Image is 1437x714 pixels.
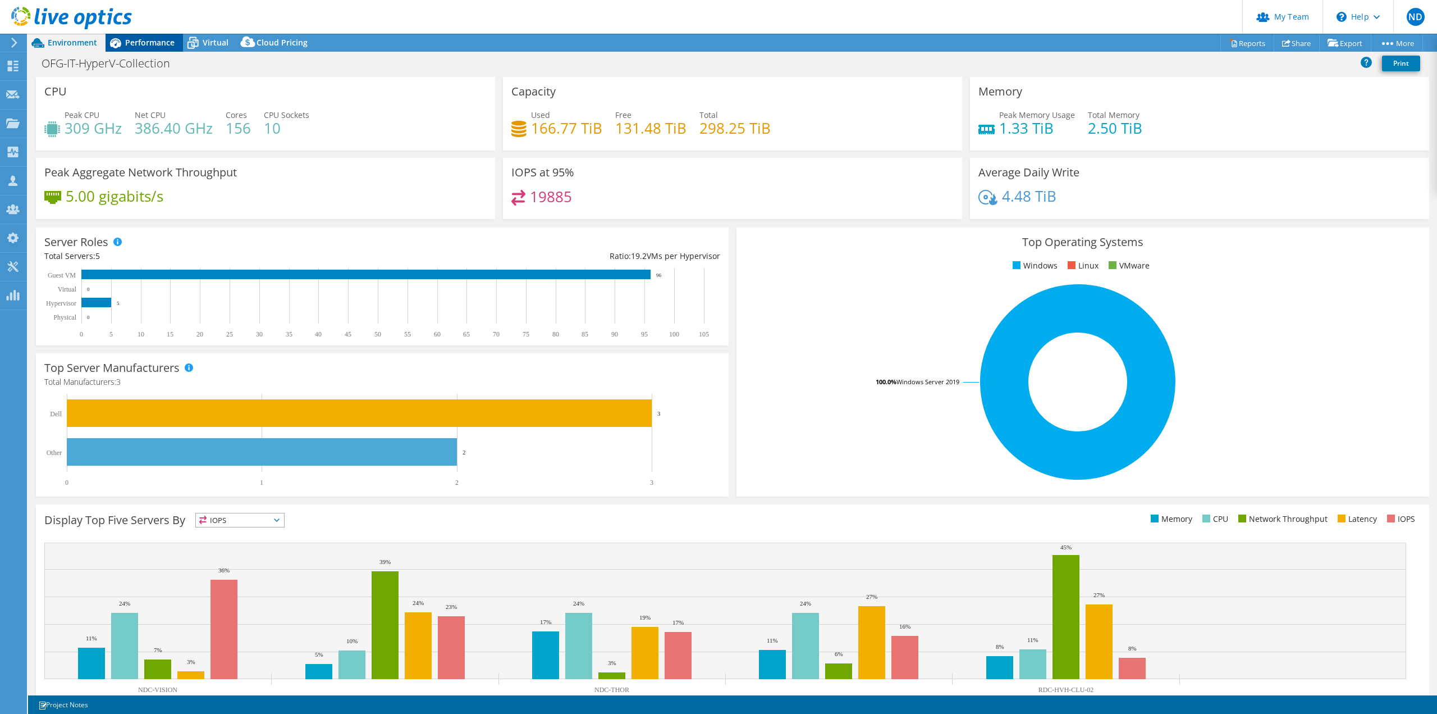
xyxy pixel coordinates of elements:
[203,37,228,48] span: Virtual
[641,330,648,338] text: 95
[1371,34,1423,52] a: More
[1337,12,1347,22] svg: \n
[699,330,709,338] text: 105
[531,122,602,134] h4: 166.77 TiB
[44,236,108,248] h3: Server Roles
[650,479,653,486] text: 3
[1382,56,1420,71] a: Print
[999,110,1075,120] span: Peak Memory Usage
[187,658,195,665] text: 3%
[657,410,661,417] text: 3
[896,378,959,386] tspan: Windows Server 2019
[615,110,631,120] span: Free
[65,479,68,486] text: 0
[315,330,322,338] text: 40
[116,376,121,387] span: 3
[1319,34,1371,52] a: Export
[226,122,251,134] h4: 156
[315,651,323,658] text: 5%
[573,600,584,607] text: 24%
[608,660,616,666] text: 3%
[639,614,651,621] text: 19%
[1200,513,1228,525] li: CPU
[1128,645,1137,652] text: 8%
[218,567,230,574] text: 36%
[463,449,466,456] text: 2
[46,299,76,307] text: Hypervisor
[511,85,556,98] h3: Capacity
[286,330,292,338] text: 35
[800,600,811,607] text: 24%
[30,698,96,712] a: Project Notes
[455,479,459,486] text: 2
[138,330,144,338] text: 10
[996,643,1004,650] text: 8%
[95,251,100,261] span: 5
[1220,34,1274,52] a: Reports
[631,251,647,261] span: 19.2
[196,330,203,338] text: 20
[44,85,67,98] h3: CPU
[582,330,588,338] text: 85
[125,37,175,48] span: Performance
[1002,190,1056,202] h4: 4.48 TiB
[44,376,720,388] h4: Total Manufacturers:
[876,378,896,386] tspan: 100.0%
[1407,8,1425,26] span: ND
[594,686,629,694] text: NDC-THOR
[656,272,662,278] text: 96
[446,603,457,610] text: 23%
[493,330,500,338] text: 70
[226,110,247,120] span: Cores
[1038,686,1094,694] text: RDC-HVH-CLU-02
[1010,260,1058,272] li: Windows
[999,122,1075,134] h4: 1.33 TiB
[672,619,684,626] text: 17%
[138,686,177,694] text: NDC-VISION
[86,635,97,642] text: 11%
[404,330,411,338] text: 55
[413,599,424,606] text: 24%
[119,600,130,607] text: 24%
[1148,513,1192,525] li: Memory
[379,558,391,565] text: 39%
[899,623,910,630] text: 16%
[1335,513,1377,525] li: Latency
[117,301,120,306] text: 5
[1106,260,1150,272] li: VMware
[47,449,62,457] text: Other
[66,190,163,202] h4: 5.00 gigabits/s
[48,271,76,279] text: Guest VM
[65,110,99,120] span: Peak CPU
[552,330,559,338] text: 80
[80,330,83,338] text: 0
[345,330,351,338] text: 45
[1384,513,1415,525] li: IOPS
[374,330,381,338] text: 50
[87,315,90,320] text: 0
[1088,110,1139,120] span: Total Memory
[434,330,441,338] text: 60
[866,593,877,600] text: 27%
[226,330,233,338] text: 25
[44,250,382,262] div: Total Servers:
[264,110,309,120] span: CPU Sockets
[767,637,778,644] text: 11%
[196,513,284,527] span: IOPS
[611,330,618,338] text: 90
[135,122,213,134] h4: 386.40 GHz
[109,330,113,338] text: 5
[1235,513,1328,525] li: Network Throughput
[44,166,237,179] h3: Peak Aggregate Network Throughput
[135,110,166,120] span: Net CPU
[256,330,263,338] text: 30
[257,37,308,48] span: Cloud Pricing
[699,110,718,120] span: Total
[511,166,574,179] h3: IOPS at 95%
[58,285,77,293] text: Virtual
[615,122,687,134] h4: 131.48 TiB
[167,330,173,338] text: 15
[978,166,1079,179] h3: Average Daily Write
[978,85,1022,98] h3: Memory
[264,122,309,134] h4: 10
